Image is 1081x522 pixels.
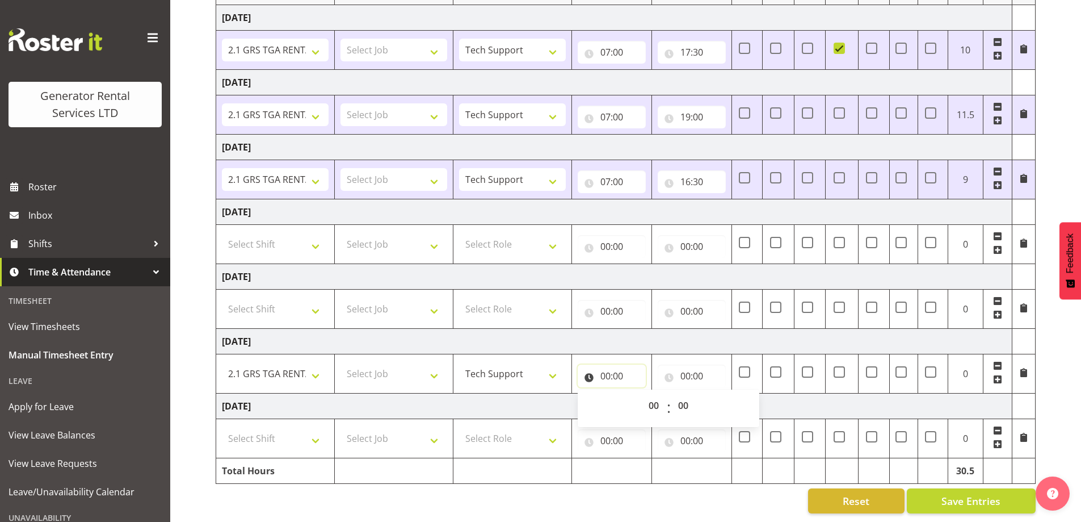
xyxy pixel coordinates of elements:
input: Click to select... [658,106,726,128]
input: Click to select... [578,106,646,128]
td: 30.5 [948,458,983,484]
img: help-xxl-2.png [1047,488,1058,499]
td: [DATE] [216,70,1012,95]
a: View Leave Balances [3,421,167,449]
button: Reset [808,488,905,513]
span: Apply for Leave [9,398,162,415]
span: Reset [843,494,869,508]
input: Click to select... [658,235,726,258]
input: Click to select... [578,170,646,193]
input: Click to select... [658,170,726,193]
td: 11.5 [948,95,983,135]
input: Click to select... [658,41,726,64]
span: Feedback [1065,233,1075,273]
a: Leave/Unavailability Calendar [3,478,167,506]
td: [DATE] [216,329,1012,354]
span: View Leave Balances [9,427,162,444]
input: Click to select... [658,365,726,387]
td: [DATE] [216,394,1012,419]
input: Click to select... [578,429,646,452]
a: Apply for Leave [3,392,167,421]
button: Save Entries [907,488,1036,513]
td: 0 [948,290,983,329]
span: Save Entries [941,494,1000,508]
span: Time & Attendance [28,264,148,281]
input: Click to select... [578,235,646,258]
td: [DATE] [216,5,1012,31]
a: View Leave Requests [3,449,167,478]
td: 0 [948,354,983,394]
span: View Timesheets [9,318,162,335]
div: Leave [3,369,167,392]
input: Click to select... [658,429,726,452]
span: Leave/Unavailability Calendar [9,483,162,500]
button: Feedback - Show survey [1059,222,1081,299]
input: Click to select... [578,41,646,64]
td: [DATE] [216,135,1012,160]
div: Generator Rental Services LTD [20,87,150,122]
span: View Leave Requests [9,455,162,472]
input: Click to select... [578,300,646,323]
span: : [667,394,671,423]
input: Click to select... [578,365,646,387]
a: Manual Timesheet Entry [3,341,167,369]
td: Total Hours [216,458,335,484]
td: 10 [948,31,983,70]
td: 0 [948,225,983,264]
span: Inbox [28,207,165,224]
input: Click to select... [658,300,726,323]
span: Manual Timesheet Entry [9,346,162,364]
div: Timesheet [3,289,167,312]
span: Roster [28,178,165,195]
span: Shifts [28,235,148,252]
img: Rosterit website logo [9,28,102,51]
td: [DATE] [216,199,1012,225]
a: View Timesheets [3,312,167,341]
td: 9 [948,160,983,199]
td: [DATE] [216,264,1012,290]
td: 0 [948,419,983,458]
